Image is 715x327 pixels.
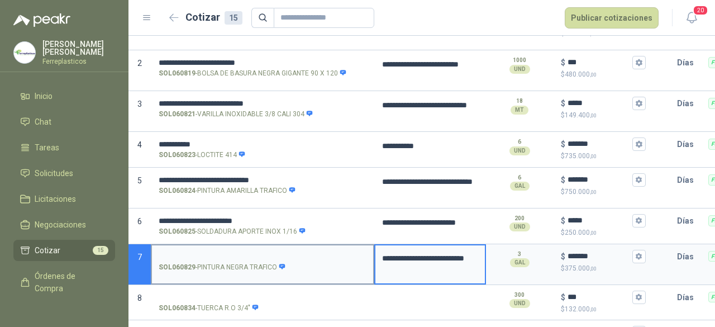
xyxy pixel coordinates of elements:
[590,153,597,159] span: ,00
[561,263,646,274] p: $
[514,214,525,223] p: 200
[159,150,246,160] p: - LOCTITE 414
[677,133,698,155] p: Días
[137,99,142,108] span: 3
[632,291,646,304] button: $$132.000,00
[225,11,242,25] div: 15
[677,92,698,115] p: Días
[561,97,565,110] p: $
[159,109,313,120] p: - VARILLA INOXIDABLE 3/8 CALI 304
[510,258,530,267] div: GAL
[509,222,530,231] div: UND
[35,141,59,154] span: Tareas
[568,252,630,260] input: $$375.000,00
[590,31,597,37] span: ,00
[159,176,366,184] input: SOL060824-PINTURA AMARILLA TRAFICO
[568,99,630,107] input: $$149.400,00
[693,5,708,16] span: 20
[677,245,698,268] p: Días
[509,299,530,308] div: UND
[137,253,142,262] span: 7
[13,13,70,27] img: Logo peakr
[568,140,630,148] input: $$735.000,00
[35,219,86,231] span: Negociaciones
[509,65,530,74] div: UND
[159,226,306,237] p: - SOLDADURA APORTE INOX 1/16
[632,97,646,110] button: $$149.400,00
[35,116,51,128] span: Chat
[568,216,630,225] input: $$250.000,00
[590,189,597,195] span: ,00
[159,68,196,79] strong: SOL060819
[565,305,597,313] span: 132.000
[632,138,646,151] button: $$735.000,00
[159,140,366,149] input: SOL060823-LOCTITE 414
[137,59,142,68] span: 2
[632,250,646,263] button: $$375.000,00
[159,217,366,225] input: SOL060825-SOLDADURA APORTE INOX 1/16
[565,111,597,119] span: 149.400
[590,266,597,272] span: ,00
[565,264,597,272] span: 375.000
[93,246,108,255] span: 15
[159,303,259,314] p: - TUERCA R.O 3/4"
[677,169,698,191] p: Días
[185,10,242,25] h2: Cotizar
[677,286,698,309] p: Días
[561,138,565,150] p: $
[159,226,196,237] strong: SOL060825
[137,293,142,302] span: 8
[632,173,646,187] button: $$750.000,00
[516,97,523,106] p: 18
[159,262,286,273] p: - PINTURA NEGRA TRAFICO
[159,293,366,302] input: SOL060834-TUERCA R.O 3/4"
[511,106,528,115] div: MT
[565,70,597,78] span: 480.000
[35,244,60,257] span: Cotizar
[42,40,115,56] p: [PERSON_NAME] [PERSON_NAME]
[35,270,104,295] span: Órdenes de Compra
[510,182,530,191] div: GAL
[518,138,521,146] p: 6
[565,152,597,160] span: 735.000
[159,303,196,314] strong: SOL060834
[561,174,565,186] p: $
[159,109,196,120] strong: SOL060821
[568,176,630,184] input: $$750.000,00
[561,291,565,304] p: $
[13,163,115,184] a: Solicitudes
[561,250,565,263] p: $
[561,215,565,227] p: $
[568,58,630,67] input: $$480.000,00
[514,291,525,300] p: 300
[13,266,115,299] a: Órdenes de Compra
[561,187,646,197] p: $
[137,217,142,226] span: 6
[561,56,565,69] p: $
[590,306,597,312] span: ,00
[561,151,646,162] p: $
[568,293,630,301] input: $$132.000,00
[590,72,597,78] span: ,00
[137,140,142,149] span: 4
[159,186,296,196] p: - PINTURA AMARILLA TRAFICO
[35,90,53,102] span: Inicio
[35,193,76,205] span: Licitaciones
[561,110,646,121] p: $
[632,56,646,69] button: $$480.000,00
[13,214,115,235] a: Negociaciones
[632,214,646,228] button: $$250.000,00
[590,112,597,119] span: ,00
[677,51,698,74] p: Días
[42,58,115,65] p: Ferreplasticos
[681,8,702,28] button: 20
[565,7,659,29] button: Publicar cotizaciones
[561,304,646,315] p: $
[565,188,597,196] span: 750.000
[137,176,142,185] span: 5
[35,167,73,179] span: Solicitudes
[518,250,521,259] p: 3
[13,111,115,132] a: Chat
[159,99,366,108] input: SOL060821-VARILLA INOXIDABLE 3/8 CALI 304
[159,262,196,273] strong: SOL060829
